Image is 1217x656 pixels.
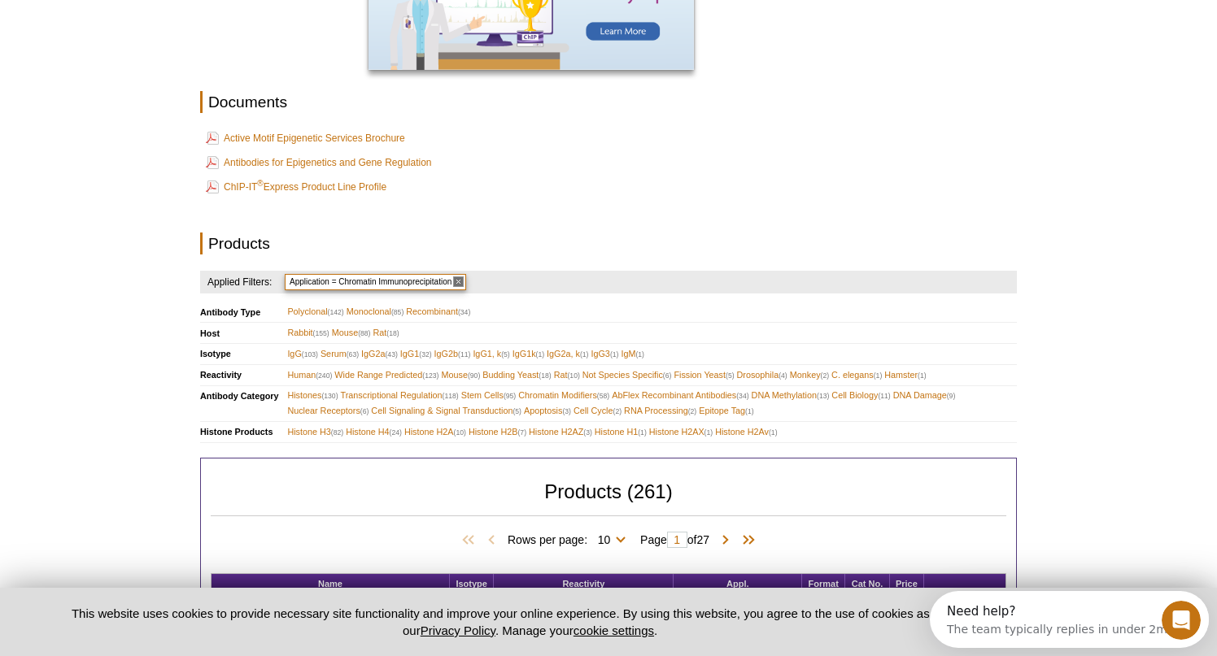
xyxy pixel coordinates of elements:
span: (13) [817,392,829,400]
span: (34) [736,392,748,400]
span: Wide Range Predicted [334,367,438,383]
span: Human [287,367,332,383]
span: (58) [597,392,609,400]
span: (142) [328,308,344,316]
th: Histone Products [200,421,287,442]
span: Not Species Specific [582,367,672,383]
span: (5) [513,407,521,415]
span: Histone H2A [404,424,466,440]
span: (5) [501,350,510,358]
th: Antibody Category [200,385,287,421]
span: (7) [518,428,527,437]
span: Histones [287,388,338,403]
a: Privacy Policy [421,623,495,637]
span: RNA Processing [624,403,696,419]
span: Mouse [442,367,481,383]
th: Isotype [450,574,494,594]
span: (6) [663,371,672,380]
span: IgG1k [513,346,544,362]
span: Epitope Tag [699,403,753,419]
span: Histone H2B [469,424,526,440]
span: IgG [287,346,318,362]
span: Mouse [332,325,371,341]
span: (1) [745,407,754,415]
span: (1) [638,428,647,437]
span: (1) [769,428,778,437]
span: IgG2b [434,346,471,362]
span: IgG1, k [473,346,509,362]
span: Hamster [884,367,926,383]
th: Antibody Type [200,302,287,322]
span: Histone H2AX [649,424,713,440]
span: (10) [567,371,579,380]
span: (1) [610,350,619,358]
span: Polyclonal [287,304,343,319]
th: Reactivity [200,364,287,385]
th: Appl. [674,574,802,594]
span: (90) [468,371,480,380]
a: ChIP-IT®Express Product Line Profile [206,177,386,197]
span: 27 [696,533,709,546]
span: First Page [459,532,483,549]
span: C. elegans [831,367,882,383]
span: DNA Methylation [752,388,830,403]
span: (103) [302,350,318,358]
span: (3) [583,428,592,437]
span: Drosophila [737,367,787,383]
span: IgG3 [591,346,618,362]
span: Monkey [790,367,829,383]
span: (85) [391,308,403,316]
span: Previous Page [483,532,499,549]
span: (95) [504,392,516,400]
span: (1) [635,350,644,358]
span: (10) [454,428,466,437]
span: (155) [313,329,329,337]
span: (5) [726,371,735,380]
th: Isotype [200,343,287,364]
span: IgG2a [361,346,398,362]
span: (240) [316,371,332,380]
span: (82) [331,428,343,437]
h2: Products [200,232,862,254]
th: Name [212,574,450,594]
span: IgG2a, k [547,346,588,362]
button: cookie settings [574,623,654,637]
span: Monoclonal [347,304,404,319]
th: Price [890,574,924,594]
span: (118) [443,392,459,400]
h2: Products (261) [211,484,1006,516]
iframe: Intercom live chat discovery launcher [930,591,1209,648]
span: (34) [458,308,470,316]
span: Chromatin Modifiers [518,388,609,403]
span: (1) [874,371,883,380]
span: (130) [321,392,338,400]
span: (6) [360,407,369,415]
th: Host [200,323,287,344]
th: Format [802,574,845,594]
span: (18) [539,371,551,380]
span: (9) [947,392,956,400]
span: IgG1 [400,346,432,362]
span: (2) [821,371,830,380]
span: (3) [562,407,571,415]
p: This website uses cookies to provide necessary site functionality and improve your online experie... [43,605,1017,639]
div: Need help? [17,14,238,27]
span: IgM [621,346,644,362]
span: (1) [580,350,589,358]
span: (11) [878,392,890,400]
span: Recombinant [406,304,470,319]
span: Cell Signaling & Signal Transduction [371,403,521,419]
th: Reactivity [494,574,674,594]
span: (11) [458,350,470,358]
span: (4) [779,371,787,380]
span: Stem Cells [461,388,517,403]
span: DNA Damage [893,388,956,403]
a: Antibodies for Epigenetics and Gene Regulation [206,153,432,172]
span: Transcriptional Regulation [341,388,459,403]
span: Application = Chromatin Immunoprecipitation [285,274,466,290]
span: Rat [554,367,580,383]
span: (123) [422,371,438,380]
span: Last Page [734,532,758,549]
span: (1) [536,350,545,358]
span: Serum [321,346,359,362]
